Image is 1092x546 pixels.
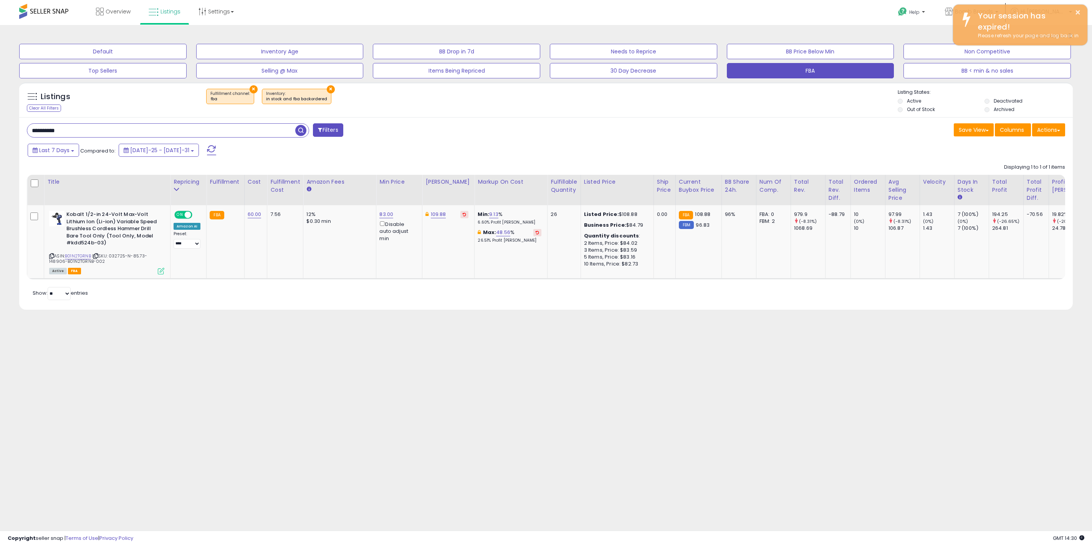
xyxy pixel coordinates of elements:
[210,211,224,219] small: FBA
[954,123,994,136] button: Save View
[727,63,894,78] button: FBA
[759,218,785,225] div: FBM: 2
[373,44,540,59] button: BB Drop in 7d
[379,178,419,186] div: Min Price
[898,89,1073,96] p: Listing States:
[679,211,693,219] small: FBA
[958,211,989,218] div: 7 (100%)
[695,211,710,218] span: 108.88
[270,211,297,218] div: 7.56
[306,186,311,193] small: Amazon Fees.
[550,44,717,59] button: Needs to Reprice
[379,220,416,242] div: Disable auto adjust min
[972,32,1082,40] div: Please refresh your page and log back in
[992,178,1020,194] div: Total Profit
[794,225,825,232] div: 1068.69
[923,211,954,218] div: 1.43
[725,211,750,218] div: 96%
[475,175,548,205] th: The percentage added to the cost of goods (COGS) that forms the calculator for Min & Max prices.
[679,178,718,194] div: Current Buybox Price
[379,211,393,218] a: 83.00
[266,91,327,102] span: Inventory :
[160,8,180,15] span: Listings
[829,178,847,202] div: Total Rev. Diff.
[196,44,364,59] button: Inventory Age
[80,147,116,154] span: Compared to:
[191,212,204,218] span: OFF
[478,238,541,243] p: 26.51% Profit [PERSON_NAME]
[972,10,1082,32] div: Your session has expired!
[958,225,989,232] div: 7 (100%)
[49,253,147,264] span: | SKU: 032725-N-85.73-148906-B01N2TGRNB-002
[584,232,648,239] div: :
[313,123,343,137] button: Filters
[41,91,70,102] h5: Listings
[657,211,670,218] div: 0.00
[584,240,648,247] div: 2 Items, Price: $84.02
[478,229,541,243] div: %
[478,211,541,225] div: %
[463,212,466,216] i: Revert to store-level Dynamic Max Price
[725,178,753,194] div: BB Share 24h.
[248,211,261,218] a: 60.00
[49,211,164,274] div: ASIN:
[584,261,648,267] div: 10 Items, Price: $82.73
[478,211,489,218] b: Min:
[759,178,788,194] div: Num of Comp.
[909,9,920,15] span: Help
[551,178,577,194] div: Fulfillable Quantity
[266,96,327,102] div: in stock and fba backordered
[794,211,825,218] div: 979.9
[496,229,510,236] a: 48.56
[854,218,865,224] small: (0%)
[1004,164,1065,171] div: Displaying 1 to 1 of 1 items
[1027,211,1043,218] div: -70.56
[997,218,1019,224] small: (-26.65%)
[799,218,817,224] small: (-8.31%)
[250,85,258,93] button: ×
[373,63,540,78] button: Items Being Repriced
[679,221,694,229] small: FBM
[270,178,300,194] div: Fulfillment Cost
[727,44,894,59] button: BB Price Below Min
[210,91,250,102] span: Fulfillment channel :
[551,211,574,218] div: 26
[327,85,335,93] button: ×
[854,225,885,232] div: 10
[759,211,785,218] div: FBA: 0
[68,268,81,274] span: FBA
[1032,123,1065,136] button: Actions
[584,178,650,186] div: Listed Price
[584,211,648,218] div: $108.88
[489,211,498,218] a: 9.13
[958,178,986,194] div: Days In Stock
[19,44,187,59] button: Default
[66,211,160,249] b: Kobalt 1/2-in 24-Volt Max-Volt Lithium Ion (Li-ion) Variable Speed Brushless Cordless Hammer Dril...
[27,105,61,112] div: Clear All Filters
[130,146,189,154] span: [DATE]-25 - [DATE]-31
[584,222,648,229] div: $84.79
[248,178,264,186] div: Cost
[175,212,185,218] span: ON
[995,123,1031,136] button: Columns
[994,106,1014,113] label: Archived
[33,289,88,297] span: Show: entries
[47,178,167,186] div: Title
[306,218,370,225] div: $0.30 min
[174,231,200,249] div: Preset:
[478,220,541,225] p: 6.60% Profit [PERSON_NAME]
[306,178,373,186] div: Amazon Fees
[958,194,962,201] small: Days In Stock.
[888,178,917,202] div: Avg Selling Price
[892,1,933,25] a: Help
[794,178,822,194] div: Total Rev.
[425,178,471,186] div: [PERSON_NAME]
[49,268,67,274] span: All listings currently available for purchase on Amazon
[1027,178,1046,202] div: Total Profit Diff.
[854,178,882,194] div: Ordered Items
[584,247,648,254] div: 3 Items, Price: $83.59
[584,211,619,218] b: Listed Price:
[174,223,200,230] div: Amazon AI
[306,211,370,218] div: 12%
[1075,8,1081,17] button: ×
